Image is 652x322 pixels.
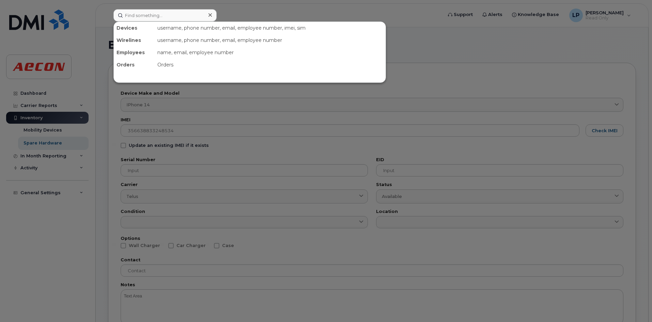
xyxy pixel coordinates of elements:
[114,59,155,71] div: Orders
[155,59,386,71] div: Orders
[155,22,386,34] div: username, phone number, email, employee number, imei, sim
[114,22,155,34] div: Devices
[114,34,155,46] div: Wirelines
[155,34,386,46] div: username, phone number, email, employee number
[114,46,155,59] div: Employees
[155,46,386,59] div: name, email, employee number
